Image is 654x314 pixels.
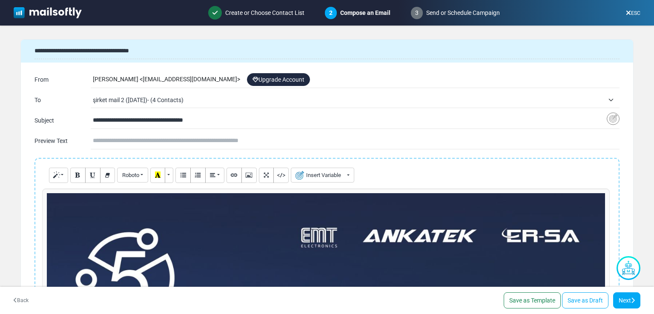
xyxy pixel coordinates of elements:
button: Paragraph [205,168,224,183]
button: Font Family [117,168,148,183]
span: şirket mail 2 (8/27/2025)- (4 Contacts) [93,95,604,105]
div: Preview Text [34,137,77,146]
button: More Color [165,168,173,183]
button: Style [49,168,68,183]
button: Link (CTRL+K) [227,168,242,183]
button: Underline (CTRL+U) [85,168,100,183]
button: Code View [273,168,289,183]
button: Recent Color [150,168,166,183]
a: Save as Draft [562,292,608,308]
div: [PERSON_NAME] < [EMAIL_ADDRESS][DOMAIN_NAME] > [93,71,620,88]
button: Unordered list (CTRL+SHIFT+NUM7) [175,168,191,183]
a: Save as Template [504,292,561,308]
button: Ordered list (CTRL+SHIFT+NUM8) [190,168,206,183]
img: mailsoftly_white_logo.svg [14,7,82,18]
div: To [34,96,77,105]
button: Remove Font Style (CTRL+\) [100,168,115,183]
div: From [34,75,77,84]
img: Insert Variable [607,112,620,126]
button: Picture [241,168,257,183]
span: Roboto [122,172,139,178]
a: ESC [626,10,640,16]
a: Upgrade Account [247,73,310,86]
a: Next [613,292,640,308]
span: 3 [411,7,423,19]
button: Bold (CTRL+B) [70,168,86,183]
button: Insert Variable [291,168,354,183]
span: 2 [329,9,333,16]
img: variable-target.svg [295,171,304,180]
img: AI Assistant [617,256,640,280]
button: Full Screen [259,168,274,183]
span: şirket mail 2 (8/27/2025)- (4 Contacts) [93,92,620,108]
a: Back [14,297,29,304]
div: Subject [34,116,77,125]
